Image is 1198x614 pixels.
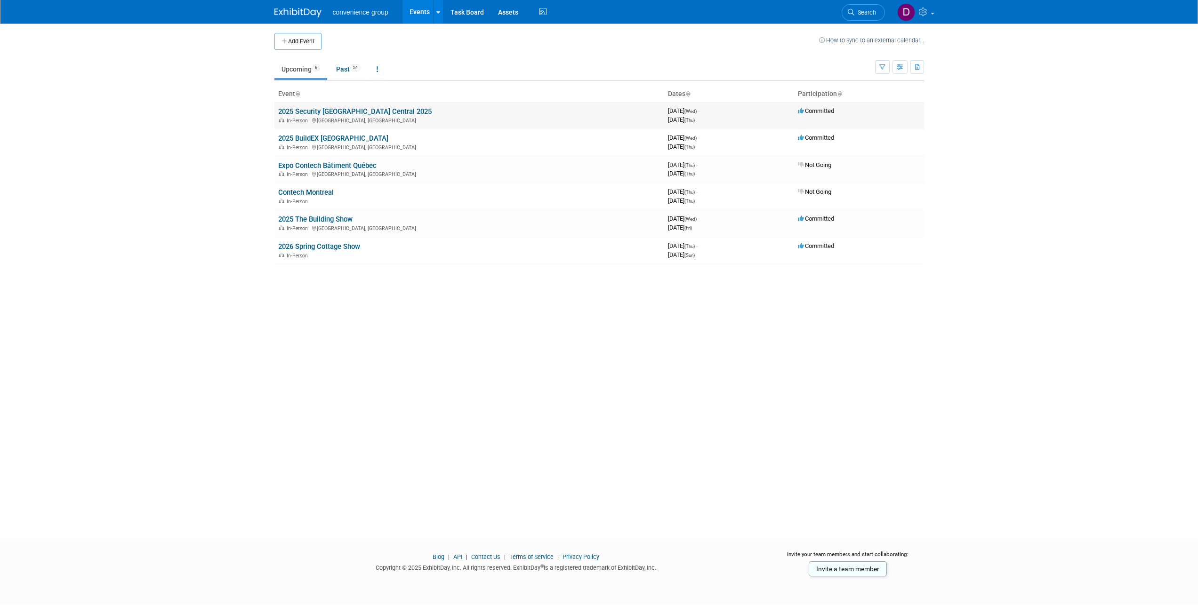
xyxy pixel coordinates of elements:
span: | [555,553,561,560]
span: Not Going [798,161,831,168]
span: [DATE] [668,161,698,168]
img: In-Person Event [279,253,284,257]
span: 54 [350,64,361,72]
a: Search [842,4,885,21]
button: Add Event [274,33,322,50]
span: (Sun) [684,253,695,258]
span: In-Person [287,199,311,205]
a: Expo Contech Bâtiment Québec [278,161,377,170]
span: (Wed) [684,109,697,114]
span: Committed [798,215,834,222]
a: 2026 Spring Cottage Show [278,242,360,251]
span: In-Person [287,118,311,124]
div: Copyright © 2025 ExhibitDay, Inc. All rights reserved. ExhibitDay is a registered trademark of Ex... [274,561,758,572]
span: (Thu) [684,163,695,168]
span: [DATE] [668,197,695,204]
span: | [502,553,508,560]
span: Committed [798,134,834,141]
span: | [446,553,452,560]
a: Blog [433,553,444,560]
span: In-Person [287,144,311,151]
a: Past54 [329,60,368,78]
span: 6 [312,64,320,72]
img: Diego Boechat [897,3,915,21]
div: Invite your team members and start collaborating: [772,550,924,565]
span: (Fri) [684,225,692,231]
div: [GEOGRAPHIC_DATA], [GEOGRAPHIC_DATA] [278,224,660,231]
img: In-Person Event [279,144,284,149]
a: API [453,553,462,560]
span: (Thu) [684,199,695,204]
span: - [696,242,698,249]
span: (Thu) [684,144,695,150]
span: (Thu) [684,118,695,123]
span: - [696,161,698,168]
a: 2025 The Building Show [278,215,353,223]
span: (Thu) [684,171,695,176]
span: Committed [798,107,834,114]
span: [DATE] [668,215,700,222]
span: [DATE] [668,116,695,123]
a: 2025 BuildEX [GEOGRAPHIC_DATA] [278,134,388,143]
span: Not Going [798,188,831,195]
span: (Wed) [684,216,697,222]
span: - [698,134,700,141]
span: (Wed) [684,136,697,141]
span: [DATE] [668,107,700,114]
div: [GEOGRAPHIC_DATA], [GEOGRAPHIC_DATA] [278,170,660,177]
a: Sort by Event Name [295,90,300,97]
div: [GEOGRAPHIC_DATA], [GEOGRAPHIC_DATA] [278,143,660,151]
span: In-Person [287,171,311,177]
span: | [464,553,470,560]
img: In-Person Event [279,199,284,203]
span: In-Person [287,225,311,231]
span: Committed [798,242,834,249]
span: [DATE] [668,170,695,177]
span: - [698,107,700,114]
img: In-Person Event [279,171,284,176]
img: In-Person Event [279,225,284,230]
a: Upcoming6 [274,60,327,78]
a: Contech Montreal [278,188,334,197]
a: 2025 Security [GEOGRAPHIC_DATA] Central 2025 [278,107,432,116]
span: [DATE] [668,143,695,150]
a: Terms of Service [509,553,554,560]
span: [DATE] [668,242,698,249]
a: Invite a team member [809,561,887,576]
span: [DATE] [668,188,698,195]
th: Participation [794,86,924,102]
img: ExhibitDay [274,8,322,17]
a: Privacy Policy [563,553,599,560]
th: Dates [664,86,794,102]
span: [DATE] [668,251,695,258]
span: (Thu) [684,244,695,249]
span: - [698,215,700,222]
span: Search [854,9,876,16]
th: Event [274,86,664,102]
div: [GEOGRAPHIC_DATA], [GEOGRAPHIC_DATA] [278,116,660,124]
span: [DATE] [668,224,692,231]
sup: ® [540,564,544,569]
span: [DATE] [668,134,700,141]
span: In-Person [287,253,311,259]
a: Contact Us [471,553,500,560]
span: - [696,188,698,195]
span: convenience group [333,8,388,16]
a: Sort by Participation Type [837,90,842,97]
img: In-Person Event [279,118,284,122]
a: Sort by Start Date [685,90,690,97]
span: (Thu) [684,190,695,195]
a: How to sync to an external calendar... [819,37,924,44]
